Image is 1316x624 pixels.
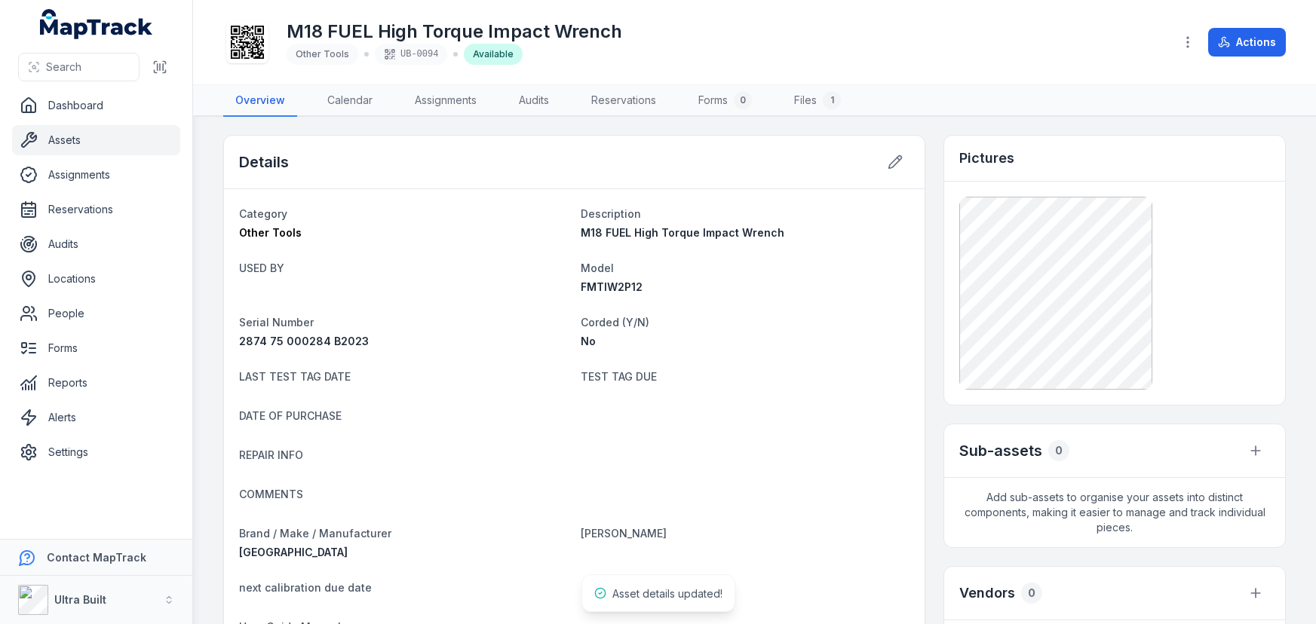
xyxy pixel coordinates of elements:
span: [GEOGRAPHIC_DATA] [239,546,348,558]
span: FMTIW2P12 [581,280,643,293]
span: Serial Number [239,316,314,329]
a: Forms [12,333,180,363]
span: REPAIR INFO [239,448,303,461]
span: next calibration due date [239,581,372,594]
h1: M18 FUEL High Torque Impact Wrench [287,20,622,44]
a: Settings [12,437,180,467]
span: No [581,335,596,347]
div: 0 [1021,583,1042,604]
span: Category [239,207,287,220]
span: Other Tools [239,226,302,239]
div: Available [464,44,523,65]
a: MapTrack [40,9,153,39]
h3: Pictures [959,148,1014,169]
div: 1 [823,91,841,109]
a: Audits [12,229,180,259]
span: Description [581,207,641,220]
button: Actions [1208,28,1286,57]
span: [PERSON_NAME] [581,527,667,540]
span: TEST TAG DUE [581,370,657,383]
span: Corded (Y/N) [581,316,649,329]
div: UB-0094 [375,44,447,65]
span: DATE OF PURCHASE [239,409,342,422]
a: Dashboard [12,90,180,121]
h2: Sub-assets [959,440,1042,461]
a: Locations [12,264,180,294]
a: Forms0 [686,85,764,117]
span: USED BY [239,262,284,274]
a: Calendar [315,85,385,117]
div: 0 [1048,440,1069,461]
span: Search [46,60,81,75]
span: LAST TEST TAG DATE [239,370,351,383]
a: Reservations [579,85,668,117]
a: Overview [223,85,297,117]
a: Reports [12,368,180,398]
span: Model [581,262,614,274]
a: People [12,298,180,329]
span: M18 FUEL High Torque Impact Wrench [581,226,784,239]
a: Assets [12,125,180,155]
span: COMMENTS [239,488,303,500]
button: Search [18,53,140,81]
a: Audits [507,85,561,117]
div: 0 [734,91,752,109]
a: Assignments [12,160,180,190]
a: Alerts [12,402,180,433]
span: Asset details updated! [612,587,722,600]
h3: Vendors [959,583,1015,604]
a: Assignments [403,85,489,117]
span: 2874 75 000284 B2023 [239,335,369,347]
strong: Ultra Built [54,593,106,606]
a: Files1 [782,85,853,117]
span: Other Tools [296,48,349,60]
span: Add sub-assets to organise your assets into distinct components, making it easier to manage and t... [944,478,1285,547]
strong: Contact MapTrack [47,551,146,564]
h2: Details [239,151,289,173]
span: Brand / Make / Manufacturer [239,527,391,540]
a: Reservations [12,194,180,225]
